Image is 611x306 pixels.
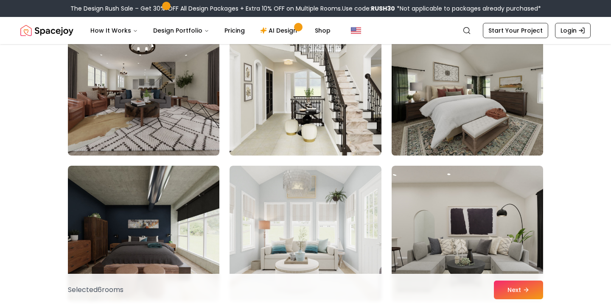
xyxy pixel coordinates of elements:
span: Use code: [342,4,395,13]
a: Shop [308,22,337,39]
a: Start Your Project [483,23,548,38]
img: Room room-45 [392,166,543,301]
img: United States [351,25,361,36]
img: Room room-44 [230,166,381,301]
b: RUSH30 [371,4,395,13]
span: *Not applicable to packages already purchased* [395,4,541,13]
nav: Global [20,17,591,44]
img: Room room-43 [68,166,219,301]
img: Room room-42 [388,17,547,159]
a: Spacejoy [20,22,73,39]
a: Pricing [218,22,252,39]
img: Room room-41 [230,20,381,156]
nav: Main [84,22,337,39]
button: Next [494,281,543,299]
button: How It Works [84,22,145,39]
a: AI Design [253,22,306,39]
a: Login [555,23,591,38]
img: Spacejoy Logo [20,22,73,39]
img: Room room-40 [68,20,219,156]
button: Design Portfolio [146,22,216,39]
div: The Design Rush Sale – Get 30% OFF All Design Packages + Extra 10% OFF on Multiple Rooms. [70,4,541,13]
p: Selected 6 room s [68,285,123,295]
